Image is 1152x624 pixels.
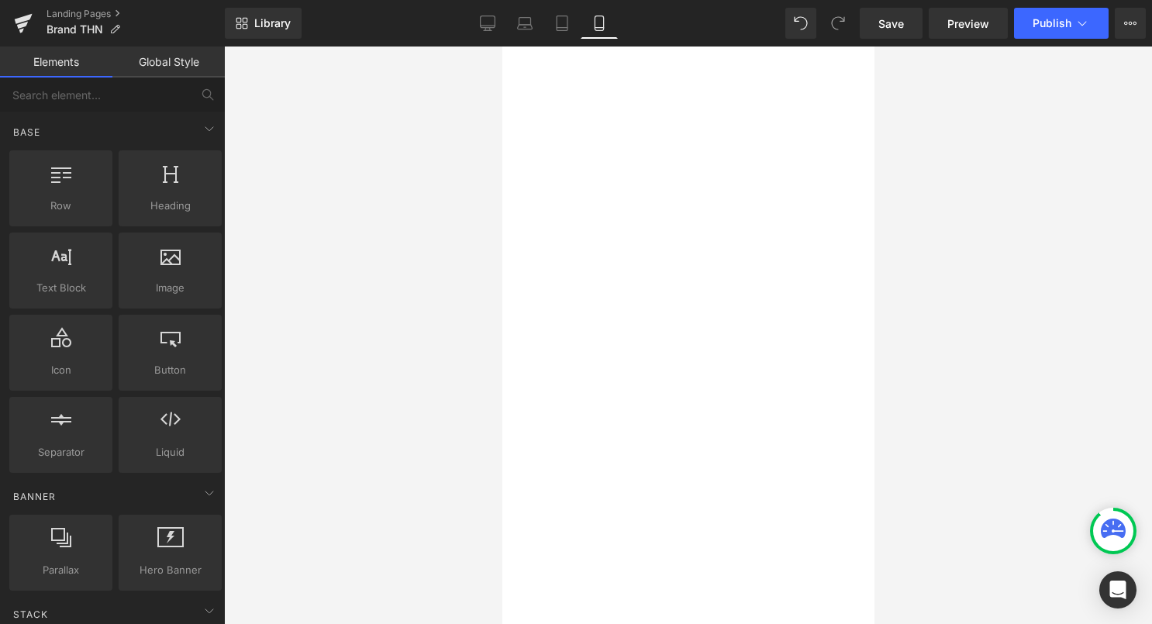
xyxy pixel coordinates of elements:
[12,489,57,504] span: Banner
[123,362,217,378] span: Button
[929,8,1008,39] a: Preview
[47,23,103,36] span: Brand THN
[14,562,108,578] span: Parallax
[47,8,225,20] a: Landing Pages
[14,198,108,214] span: Row
[123,444,217,460] span: Liquid
[785,8,816,39] button: Undo
[823,8,854,39] button: Redo
[543,8,581,39] a: Tablet
[947,16,989,32] span: Preview
[14,280,108,296] span: Text Block
[1099,571,1136,608] div: Open Intercom Messenger
[469,8,506,39] a: Desktop
[1115,8,1146,39] button: More
[123,562,217,578] span: Hero Banner
[14,362,108,378] span: Icon
[12,607,50,622] span: Stack
[123,198,217,214] span: Heading
[878,16,904,32] span: Save
[1033,17,1071,29] span: Publish
[14,444,108,460] span: Separator
[254,16,291,30] span: Library
[112,47,225,78] a: Global Style
[123,280,217,296] span: Image
[506,8,543,39] a: Laptop
[1014,8,1109,39] button: Publish
[225,8,302,39] a: New Library
[12,125,42,140] span: Base
[581,8,618,39] a: Mobile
